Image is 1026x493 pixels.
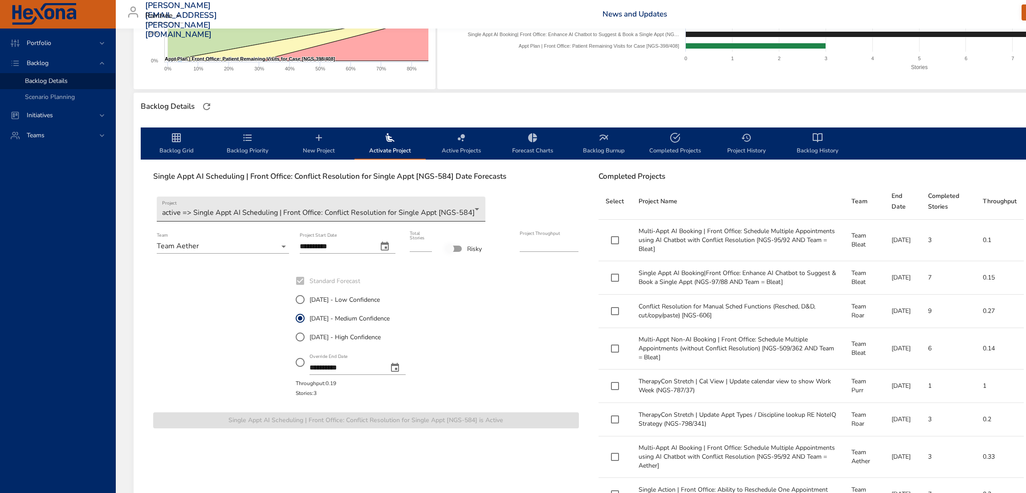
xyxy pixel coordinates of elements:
[965,56,968,61] text: 6
[844,220,884,261] td: Team Bleat
[20,131,52,140] span: Teams
[157,197,485,222] div: active => Single Appt AI Scheduling | Front Office: Conflict Resolution for Single Appt [NGS-584]
[603,9,667,19] a: News and Updates
[645,132,705,156] span: Completed Projects
[138,99,197,114] div: Backlog Details
[884,184,921,220] th: End Date
[684,56,687,61] text: 0
[346,66,356,71] text: 60%
[146,132,207,156] span: Backlog Grid
[384,357,406,378] button: change date
[25,93,75,101] span: Scenario Planning
[976,370,1024,403] td: 1
[1012,56,1014,61] text: 7
[374,236,395,257] button: change date
[976,261,1024,295] td: 0.15
[467,244,482,254] span: Risky
[309,276,360,286] span: Standard Forecast
[164,66,171,71] text: 0%
[598,172,1024,181] h6: Completed Projects
[254,66,264,71] text: 30%
[825,56,827,61] text: 3
[844,184,884,220] th: Team
[296,380,336,387] span: Throughput: 0.19
[921,403,976,436] td: 3
[598,184,631,220] th: Select
[145,1,217,39] h3: [PERSON_NAME][EMAIL_ADDRESS][PERSON_NAME][DOMAIN_NAME]
[631,295,845,328] td: Conflict Resolution for Manual Sched Functions (Resched, D&D, cut/copy/paste) [NGS-606]
[716,132,777,156] span: Project History
[921,370,976,403] td: 1
[153,172,579,181] h6: Single Appt AI Scheduling | Front Office: Conflict Resolution for Single Appt [NGS-584] Date Fore...
[884,403,921,436] td: [DATE]
[844,328,884,370] td: Team Bleat
[631,184,845,220] th: Project Name
[884,436,921,478] td: [DATE]
[193,66,203,71] text: 10%
[884,328,921,370] td: [DATE]
[289,132,349,156] span: New Project
[285,66,295,71] text: 40%
[918,56,921,61] text: 5
[844,436,884,478] td: Team Aether
[921,295,976,328] td: 9
[778,56,781,61] text: 2
[296,290,413,378] div: StandardForecast
[165,56,335,62] text: Appt Plan | Front Office: Patient Remaining Visits for Case [NGS-398/408]
[519,43,679,49] text: Appt Plan | Front Office: Patient Remaining Visits for Case [NGS-398/408]
[976,403,1024,436] td: 0.2
[376,66,386,71] text: 70%
[309,295,380,304] span: [DATE] - Low Confidence
[360,132,420,156] span: Activate Project
[921,261,976,295] td: 7
[20,39,58,47] span: Portfolio
[520,231,560,236] label: Project Throughput
[884,295,921,328] td: [DATE]
[976,328,1024,370] td: 0.14
[407,66,416,71] text: 80%
[11,3,77,25] img: Hexona
[20,111,60,119] span: Initiatives
[309,314,390,323] span: [DATE] - Medium Confidence
[20,59,56,67] span: Backlog
[731,56,734,61] text: 1
[300,233,337,238] label: Project Start Date
[200,100,213,113] button: Refresh Page
[844,403,884,436] td: Team Roar
[976,220,1024,261] td: 0.1
[309,354,348,359] label: Override End Date
[976,184,1024,220] th: Throughput
[921,436,976,478] td: 3
[468,32,680,37] text: Single Appt AI Booking| Front Office: Enhance AI Chatbot to Suggest & Book a Single Appt (NG…
[911,64,928,70] text: Stories
[631,436,845,478] td: Multi-Appt AI Booking | Front Office: Schedule Multiple Appointments using AI Chatbot with Confli...
[921,184,976,220] th: Completed Stories
[157,239,289,254] div: Team Aether
[145,9,183,23] div: Raintree
[631,370,845,403] td: TherapyCon Stretch | Cal View | Update calendar view to show Work Week (NGS-787/37)
[502,132,563,156] span: Forecast Charts
[787,132,848,156] span: Backlog History
[884,370,921,403] td: [DATE]
[631,261,845,295] td: Single Appt AI Booking|Front Office: Enhance AI Chatbot to Suggest & Book a Single Appt (NGS-97/8...
[309,361,381,375] input: Override End Datechange date
[921,220,976,261] td: 3
[871,56,874,61] text: 4
[309,333,381,342] span: [DATE] - High Confidence
[574,132,634,156] span: Backlog Burnup
[315,66,325,71] text: 50%
[844,261,884,295] td: Team Bleat
[157,233,168,238] label: Team
[844,370,884,403] td: Team Purr
[631,403,845,436] td: TherapyCon Stretch | Update Appt Types / Discipline lookup RE NoteIQ Strategy (NGS-798/341)
[976,436,1024,478] td: 0.33
[631,328,845,370] td: Multi-Appt Non-AI Booking | Front Office: Schedule Multiple Appointments (without Conflict Resolu...
[884,220,921,261] td: [DATE]
[631,220,845,261] td: Multi-Appt AI Booking | Front Office: Schedule Multiple Appointments using AI Chatbot with Confli...
[431,132,492,156] span: Active Projects
[844,295,884,328] td: Team Roar
[224,66,234,71] text: 20%
[151,58,158,63] text: 0%
[296,390,317,397] span: Stories: 3
[25,77,68,85] span: Backlog Details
